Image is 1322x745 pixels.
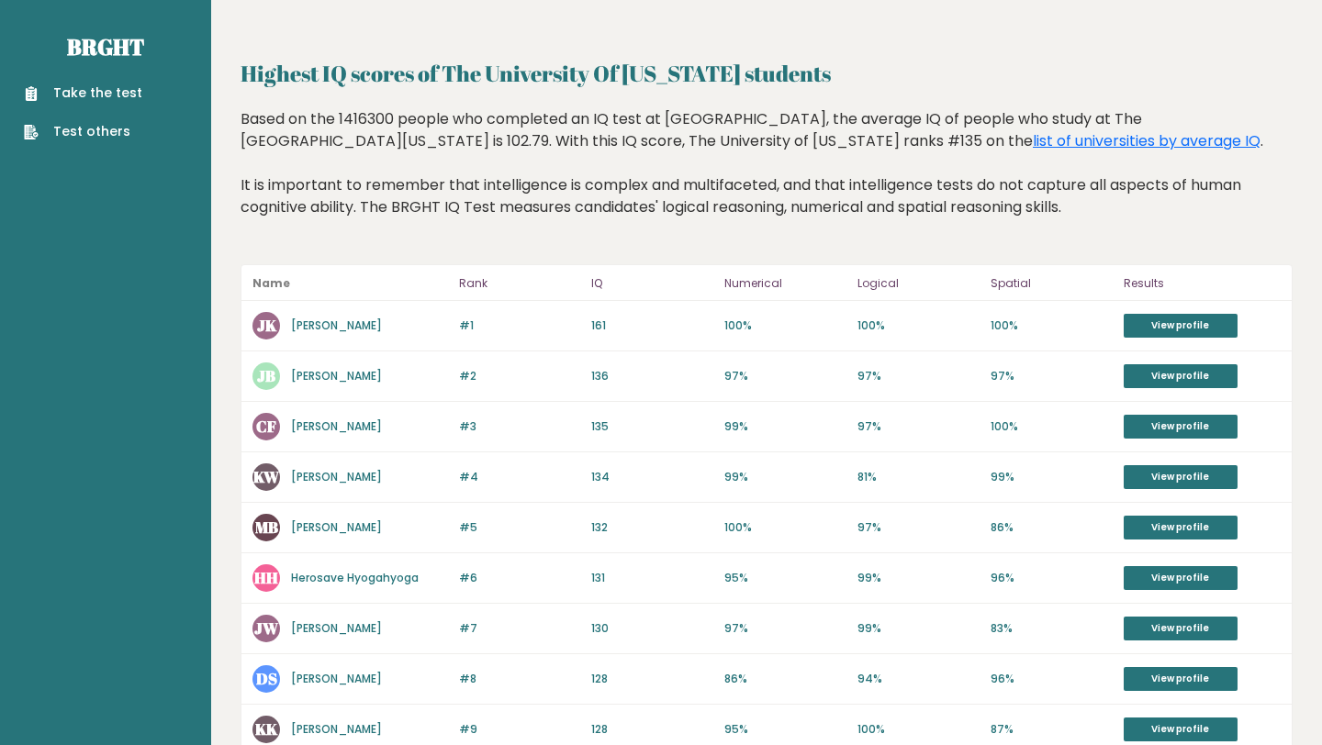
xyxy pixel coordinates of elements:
p: 99% [724,469,846,485]
p: #4 [459,469,581,485]
a: [PERSON_NAME] [291,368,382,384]
a: View profile [1124,667,1238,691]
p: 95% [724,570,846,586]
p: #7 [459,620,581,637]
p: 128 [591,721,713,738]
p: 128 [591,671,713,687]
p: 99% [991,469,1113,485]
p: 99% [857,570,980,586]
p: 94% [857,671,980,687]
p: #2 [459,368,581,384]
text: DS [256,668,277,689]
text: KW [253,466,280,487]
p: 99% [724,418,846,435]
div: Based on the 1416300 people who completed an IQ test at [GEOGRAPHIC_DATA], the average IQ of peop... [241,108,1293,246]
a: View profile [1124,364,1238,388]
p: 97% [724,368,846,384]
p: #8 [459,671,581,687]
a: list of universities by average IQ [1033,130,1260,151]
p: 86% [991,519,1113,536]
p: #1 [459,317,581,334]
a: Test others [24,122,142,141]
a: [PERSON_NAME] [291,620,382,636]
a: [PERSON_NAME] [291,721,382,737]
text: JW [254,617,279,639]
a: Brght [67,32,144,61]
a: [PERSON_NAME] [291,317,382,333]
p: #9 [459,721,581,738]
p: 100% [857,317,980,334]
p: #5 [459,519,581,536]
p: #3 [459,418,581,435]
h2: Highest IQ scores of The University Of [US_STATE] students [241,57,1293,90]
a: [PERSON_NAME] [291,519,382,535]
p: 135 [591,418,713,435]
a: [PERSON_NAME] [291,671,382,686]
a: Herosave Hyogahyoga [291,570,419,585]
p: 136 [591,368,713,384]
p: 161 [591,317,713,334]
p: 100% [724,519,846,536]
p: 97% [857,519,980,536]
p: 87% [991,721,1113,738]
p: Numerical [724,272,846,295]
p: #6 [459,570,581,586]
p: 97% [991,368,1113,384]
text: JB [257,365,275,386]
a: [PERSON_NAME] [291,469,382,484]
p: Logical [857,272,980,295]
a: View profile [1124,617,1238,640]
p: 95% [724,721,846,738]
p: IQ [591,272,713,295]
b: Name [252,275,290,291]
p: 100% [991,418,1113,435]
p: 99% [857,620,980,637]
p: 132 [591,519,713,536]
text: JK [257,315,277,336]
p: 96% [991,570,1113,586]
a: View profile [1124,516,1238,539]
p: 100% [991,317,1113,334]
a: View profile [1124,314,1238,338]
p: 81% [857,469,980,485]
p: Rank [459,272,581,295]
p: 130 [591,620,713,637]
p: Results [1124,272,1281,295]
p: 83% [991,620,1113,637]
a: View profile [1124,566,1238,590]
text: MB [255,517,278,538]
a: Take the test [24,83,142,103]
text: HH [254,567,278,588]
p: 97% [857,368,980,384]
p: Spatial [991,272,1113,295]
p: 100% [857,721,980,738]
p: 97% [724,620,846,637]
a: [PERSON_NAME] [291,418,382,434]
text: KK [255,718,278,739]
p: 97% [857,418,980,435]
p: 96% [991,671,1113,687]
text: CF [256,416,276,437]
p: 134 [591,469,713,485]
p: 86% [724,671,846,687]
a: View profile [1124,465,1238,489]
a: View profile [1124,415,1238,439]
a: View profile [1124,717,1238,741]
p: 100% [724,317,846,334]
p: 131 [591,570,713,586]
